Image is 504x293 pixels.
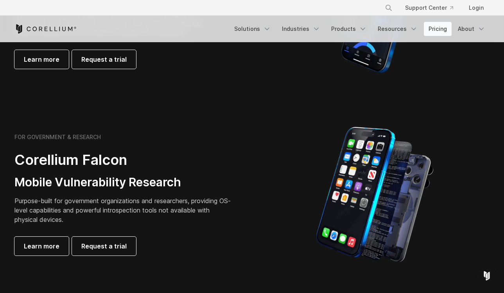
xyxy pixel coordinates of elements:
[477,266,496,285] div: Open Intercom Messenger
[375,1,490,15] div: Navigation Menu
[14,24,77,34] a: Corellium Home
[399,1,459,15] a: Support Center
[424,22,452,36] a: Pricing
[72,237,136,255] a: Request a trial
[382,1,396,15] button: Search
[24,55,59,64] span: Learn more
[326,22,371,36] a: Products
[72,50,136,69] a: Request a trial
[14,196,233,224] p: Purpose-built for government organizations and researchers, providing OS-level capabilities and p...
[230,22,490,36] div: Navigation Menu
[14,175,233,190] h3: Mobile Vulnerability Research
[14,50,69,69] a: Learn more
[230,22,276,36] a: Solutions
[453,22,490,36] a: About
[316,126,434,263] img: iPhone model separated into the mechanics used to build the physical device.
[373,22,422,36] a: Resources
[14,134,101,141] h6: FOR GOVERNMENT & RESEARCH
[463,1,490,15] a: Login
[81,55,127,64] span: Request a trial
[81,241,127,251] span: Request a trial
[14,151,233,169] h2: Corellium Falcon
[277,22,325,36] a: Industries
[24,241,59,251] span: Learn more
[14,237,69,255] a: Learn more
